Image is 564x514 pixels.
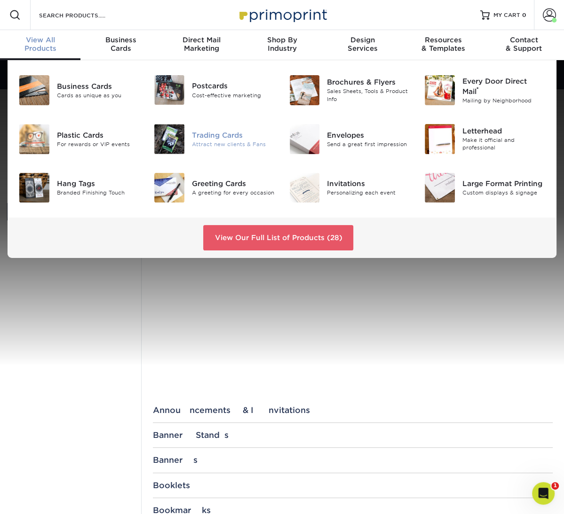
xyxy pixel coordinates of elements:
[19,120,140,158] a: Plastic Cards Plastic Cards For rewards or VIP events
[153,481,553,490] div: Booklets
[327,140,410,148] div: Send a great first impression
[153,430,553,440] div: Banner Stands
[19,173,49,203] img: Hang Tags
[192,140,275,148] div: Attract new clients & Fans
[19,124,49,154] img: Plastic Cards
[327,130,410,140] div: Envelopes
[154,71,275,109] a: Postcards Postcards Cost-effective marketing
[57,81,140,92] div: Business Cards
[425,75,455,105] img: Every Door Direct Mail
[462,136,546,152] div: Make it official and professional
[327,189,410,197] div: Personalizing each event
[493,11,520,19] span: MY CART
[154,173,184,203] img: Greeting Cards
[290,173,320,203] img: Invitations
[551,482,559,490] span: 1
[57,189,140,197] div: Branded Finishing Touch
[289,71,410,109] a: Brochures & Flyers Brochures & Flyers Sales Sheets, Tools & Product Info
[19,71,140,109] a: Business Cards Business Cards Cards as unique as you
[161,36,242,44] span: Direct Mail
[153,455,553,465] div: Banners
[289,169,410,207] a: Invitations Invitations Personalizing each event
[327,77,410,87] div: Brochures & Flyers
[462,76,546,97] div: Every Door Direct Mail
[161,30,242,60] a: Direct MailMarketing
[290,124,320,154] img: Envelopes
[532,482,555,505] iframe: Intercom live chat
[80,36,161,53] div: Cards
[203,225,353,250] a: View Our Full List of Products (28)
[154,120,275,158] a: Trading Cards Trading Cards Attract new clients & Fans
[192,91,275,99] div: Cost-effective marketing
[192,130,275,140] div: Trading Cards
[424,71,545,109] a: Every Door Direct Mail Every Door Direct Mail® Mailing by Neighborhood
[192,81,275,91] div: Postcards
[19,169,140,207] a: Hang Tags Hang Tags Branded Finishing Touch
[322,36,403,53] div: Services
[57,179,140,189] div: Hang Tags
[290,75,320,105] img: Brochures & Flyers
[80,30,161,60] a: BusinessCards
[80,36,161,44] span: Business
[154,75,184,105] img: Postcards
[327,87,410,103] div: Sales Sheets, Tools & Product Info
[327,179,410,189] div: Invitations
[154,169,275,207] a: Greeting Cards Greeting Cards A greeting for every occasion
[462,189,546,197] div: Custom displays & signage
[462,126,546,136] div: Letterhead
[462,179,546,189] div: Large Format Printing
[462,97,546,105] div: Mailing by Neighborhood
[522,12,526,18] span: 0
[242,30,322,60] a: Shop ByIndustry
[322,36,403,44] span: Design
[242,36,322,53] div: Industry
[289,120,410,158] a: Envelopes Envelopes Send a great first impression
[19,75,49,105] img: Business Cards
[57,140,140,148] div: For rewards or VIP events
[403,36,483,53] div: & Templates
[161,36,242,53] div: Marketing
[235,5,329,25] img: Primoprint
[153,405,553,415] div: Announcements & Invitations
[424,120,545,158] a: Letterhead Letterhead Make it official and professional
[425,173,455,203] img: Large Format Printing
[154,124,184,154] img: Trading Cards
[38,9,130,21] input: SEARCH PRODUCTS.....
[322,30,403,60] a: DesignServices
[484,36,564,44] span: Contact
[424,169,545,207] a: Large Format Printing Large Format Printing Custom displays & signage
[57,130,140,140] div: Plastic Cards
[192,179,275,189] div: Greeting Cards
[192,189,275,197] div: A greeting for every occasion
[477,86,479,93] sup: ®
[57,92,140,100] div: Cards as unique as you
[403,36,483,44] span: Resources
[484,36,564,53] div: & Support
[403,30,483,60] a: Resources& Templates
[425,124,455,154] img: Letterhead
[242,36,322,44] span: Shop By
[484,30,564,60] a: Contact& Support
